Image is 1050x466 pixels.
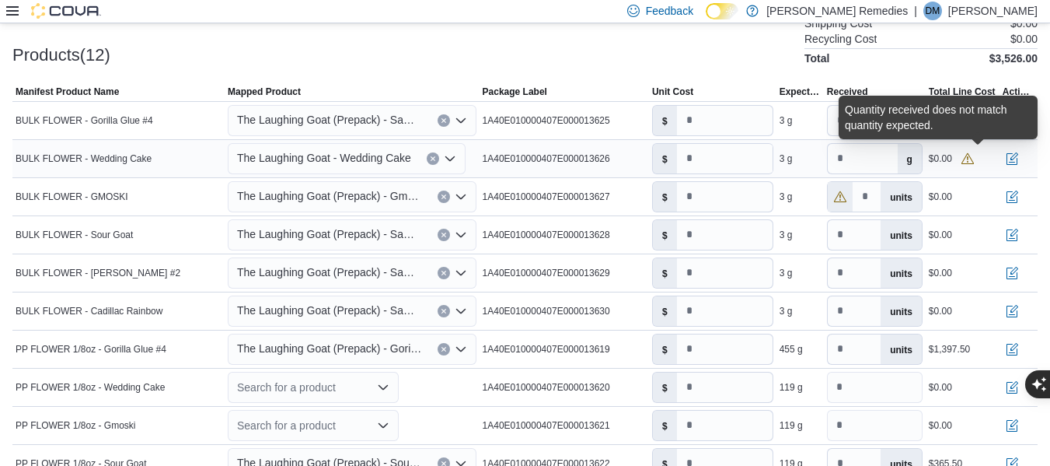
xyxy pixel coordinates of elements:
[438,267,450,279] button: Clear input
[427,152,439,165] button: Clear input
[16,343,166,356] span: PP FLOWER 1/8oz - Gorilla Glue #4
[228,86,301,98] span: Mapped Product
[1010,33,1038,45] p: $0.00
[438,229,450,241] button: Clear input
[780,343,803,356] div: 455 g
[237,263,422,282] span: The Laughing Goat (Prepack) - Sample
[455,343,467,356] button: Open list of options
[377,419,389,432] button: Open list of options
[455,305,467,317] button: Open list of options
[706,19,706,20] span: Dark Mode
[929,229,952,241] div: $0.00
[926,2,940,20] span: DM
[16,191,128,203] span: BULK FLOWER - GMOSKI
[438,114,450,127] button: Clear input
[653,335,677,364] label: $
[16,381,165,394] span: PP FLOWER 1/8oz - Wedding Cake
[929,86,996,98] span: Total Line Cost
[653,220,677,250] label: $
[483,419,610,432] span: 1A40E010000407E000013621
[377,381,389,394] button: Open list of options
[483,305,610,317] span: 1A40E010000407E000013630
[929,152,974,166] div: $0.00
[237,187,422,205] span: The Laughing Goat (Prepack) - Gmoski
[16,267,180,279] span: BULK FLOWER - [PERSON_NAME] #2
[766,2,908,20] p: [PERSON_NAME] Remedies
[948,2,1038,20] p: [PERSON_NAME]
[780,191,793,203] div: 3 g
[780,114,793,127] div: 3 g
[237,301,422,320] span: The Laughing Goat (Prepack) - Sample
[483,229,610,241] span: 1A40E010000407E000013628
[828,182,853,212] svg: Warning
[780,86,821,98] span: Expected
[483,114,610,127] span: 1A40E010000407E000013625
[780,419,803,432] div: 119 g
[16,86,119,98] span: Manifest Product Name
[483,343,610,356] span: 1A40E010000407E000013619
[898,144,922,173] label: g
[929,305,952,317] div: $0.00
[929,343,970,356] div: $1,397.50
[804,33,877,45] h6: Recycling Cost
[237,110,422,129] span: The Laughing Goat (Prepack) - Sample
[929,267,952,279] div: $0.00
[923,2,942,20] div: Damon Mouss
[881,296,922,326] label: units
[881,220,922,250] label: units
[804,52,829,65] h4: Total
[16,305,162,317] span: BULK FLOWER - Cadillac Rainbow
[438,343,450,356] button: Clear input
[455,114,467,127] button: Open list of options
[483,86,547,98] span: Package Label
[652,86,693,98] span: Unit Cost
[845,102,1031,133] div: Quantity received does not match quantity expected.
[438,305,450,317] button: Clear input
[455,267,467,279] button: Open list of options
[483,381,610,394] span: 1A40E010000407E000013620
[881,258,922,288] label: units
[16,152,152,165] span: BULK FLOWER - Wedding Cake
[929,419,952,432] div: $0.00
[237,225,422,244] span: The Laughing Goat (Prepack) - Sample
[237,339,422,358] span: The Laughing Goat (Prepack) - Gorilla Glue #4
[12,46,110,65] h3: Products(12)
[929,191,952,203] div: $0.00
[881,182,922,212] label: units
[646,3,693,19] span: Feedback
[16,229,133,241] span: BULK FLOWER - Sour Goat
[483,191,610,203] span: 1A40E010000407E000013627
[31,3,101,19] img: Cova
[929,381,952,394] div: $0.00
[483,267,610,279] span: 1A40E010000407E000013629
[706,3,738,19] input: Dark Mode
[455,191,467,203] button: Open list of options
[780,305,793,317] div: 3 g
[653,144,677,173] label: $
[444,152,456,165] button: Open list of options
[914,2,917,20] p: |
[827,86,868,98] span: Received
[989,52,1038,65] h4: $3,526.00
[237,149,411,167] span: The Laughing Goat - Wedding Cake
[653,373,677,402] label: $
[438,191,450,203] button: Clear input
[780,229,793,241] div: 3 g
[780,267,793,279] div: 3 g
[780,152,793,165] div: 3 g
[16,114,153,127] span: BULK FLOWER - Gorilla Glue #4
[483,152,610,165] span: 1A40E010000407E000013626
[881,335,922,364] label: units
[653,296,677,326] label: $
[653,182,677,212] label: $
[455,229,467,241] button: Open list of options
[653,411,677,440] label: $
[653,258,677,288] label: $
[16,419,135,432] span: PP FLOWER 1/8oz - Gmoski
[1003,86,1034,98] span: Actions
[653,106,677,135] label: $
[780,381,803,394] div: 119 g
